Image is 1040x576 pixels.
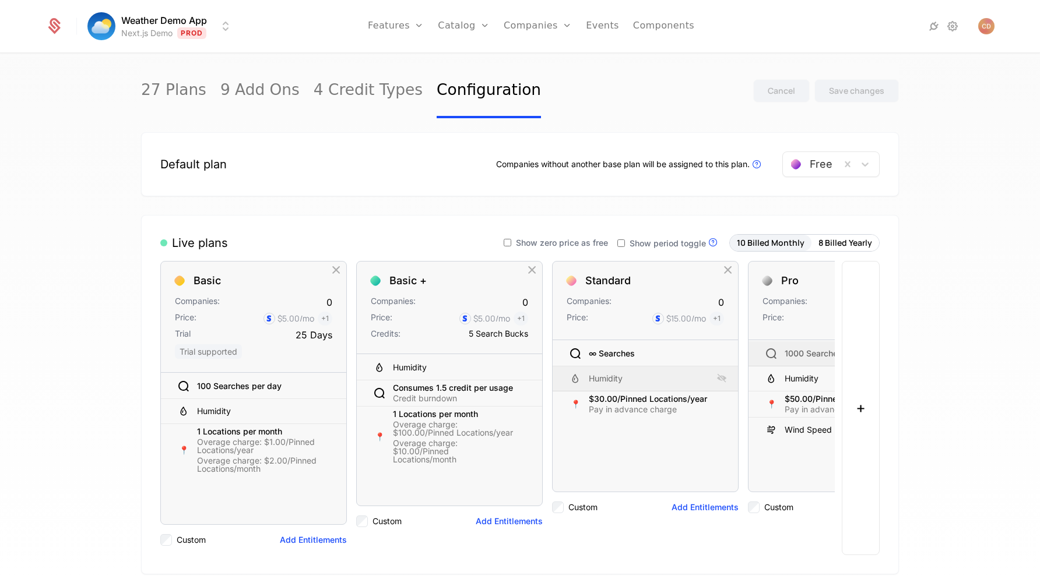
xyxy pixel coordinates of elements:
[630,239,706,248] span: Show period toggle
[672,501,739,513] button: Add Entitlements
[785,424,832,436] div: Wind Speed
[393,384,513,392] div: Consumes 1.5 credit per usage
[519,360,533,375] div: Hide Entitlement
[476,515,543,527] button: Add Entitlements
[371,312,392,326] div: Price:
[277,313,314,324] div: $5.00 /mo
[519,429,533,444] div: Hide Entitlement
[357,407,542,467] div: 📍1 Locations per monthOverage charge: $100.00/Pinned Locations/yearOverage charge: $10.00/Pinned ...
[177,27,207,39] span: Prod
[814,79,899,103] button: Save changes
[175,344,242,359] span: Trial supported
[175,441,192,459] div: 📍
[356,261,543,555] div: Basic +Companies:0Price:$5.00/mo+1Credits:5 Search BucksHumidityConsumes 1.5 credit per usageCred...
[978,18,995,34] button: Open user button
[220,63,300,118] a: 9 Add Ons
[161,399,346,424] div: Humidity
[197,405,231,417] div: Humidity
[194,275,221,286] div: Basic
[829,85,884,97] div: Save changes
[567,295,612,309] div: Companies:
[749,341,934,366] div: 1000 Searches per month
[978,18,995,34] img: Cole Demo
[160,235,228,251] div: Live plans
[314,63,423,118] a: 4 Credit Types
[781,275,799,286] div: Pro
[389,275,427,286] div: Basic +
[749,366,934,391] div: Humidity
[763,395,780,413] div: 📍
[121,27,173,39] div: Next.js Demo
[371,428,388,446] div: 📍
[748,261,934,555] div: ProCompanies:Price:1000 Searches per monthHumidity📍$50.00/Pinned Locations/yearPay in advance cha...
[161,374,346,399] div: 100 Searches per day
[567,312,588,326] div: Price:
[197,438,318,454] div: Overage charge: $1.00/Pinned Locations/year
[567,395,584,413] div: 📍
[568,501,598,513] label: Custom
[552,261,739,555] div: StandardCompanies:0Price:$15.00/mo+1∞ SearchesHumidity📍$30.00/Pinned Locations/yearPay in advance...
[718,295,724,309] div: 0
[927,19,941,33] a: Integrations
[811,235,879,251] button: 8 Billed Yearly
[373,515,402,527] label: Custom
[589,373,623,384] div: Humidity
[589,395,707,403] div: $30.00/Pinned Locations/year
[175,295,220,309] div: Companies:
[785,395,902,403] div: $50.00/Pinned Locations/year
[175,312,196,326] div: Price:
[318,312,332,326] span: + 1
[280,534,347,546] button: Add Entitlements
[749,418,934,442] div: Wind Speed
[553,366,738,391] div: Humidity
[91,13,233,39] button: Select environment
[709,312,724,326] span: + 1
[296,328,332,342] div: 25 Days
[715,346,729,361] div: Hide Entitlement
[323,443,337,458] div: Hide Entitlement
[160,156,227,172] div: Default plan
[357,355,542,380] div: Humidity
[785,373,818,384] div: Humidity
[323,379,337,394] div: Hide Entitlement
[371,295,416,309] div: Companies:
[160,261,347,555] div: BasicCompanies:0Price:$5.00/mo+1Trial25 Days Trial supported100 Searches per dayHumidity📍1 Locati...
[516,239,608,247] span: Show zero price as free
[393,439,514,464] div: Overage charge: $10.00/Pinned Locations/month
[393,394,513,402] div: Credit burndown
[763,312,784,326] div: Price:
[161,424,346,476] div: 📍1 Locations per monthOverage charge: $1.00/Pinned Locations/yearOverage charge: $2.00/Pinned Loc...
[437,63,541,118] a: Configuration
[323,404,337,419] div: Hide Entitlement
[764,501,793,513] label: Custom
[87,12,115,40] img: Weather Demo App
[393,362,427,373] div: Humidity
[519,386,533,401] div: Hide Entitlement
[589,349,635,358] div: ∞ Searches
[197,427,318,436] div: 1 Locations per month
[371,328,400,340] div: Credits:
[469,328,528,340] div: 5 Search Bucks
[785,405,902,414] div: Pay in advance charge
[730,235,811,251] button: 10 Billed Monthly
[473,313,510,324] div: $5.00 /mo
[197,382,282,390] div: 100 Searches per day
[715,397,729,412] div: Hide Entitlement
[141,63,206,118] a: 27 Plans
[753,79,810,103] button: Cancel
[504,239,511,246] input: Show zero price as free
[666,313,706,324] div: $15.00 /mo
[197,457,318,473] div: Overage charge: $2.00/Pinned Locations/month
[553,341,738,366] div: ∞ Searches
[768,85,795,97] div: Cancel
[496,157,764,171] div: Companies without another base plan will be assigned to this plan.
[749,391,934,418] div: 📍$50.00/Pinned Locations/yearPay in advance charge
[522,295,528,309] div: 0
[946,19,960,33] a: Settings
[514,312,528,326] span: + 1
[121,13,207,27] span: Weather Demo App
[585,275,631,286] div: Standard
[326,295,332,309] div: 0
[393,410,514,418] div: 1 Locations per month
[177,534,206,546] label: Custom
